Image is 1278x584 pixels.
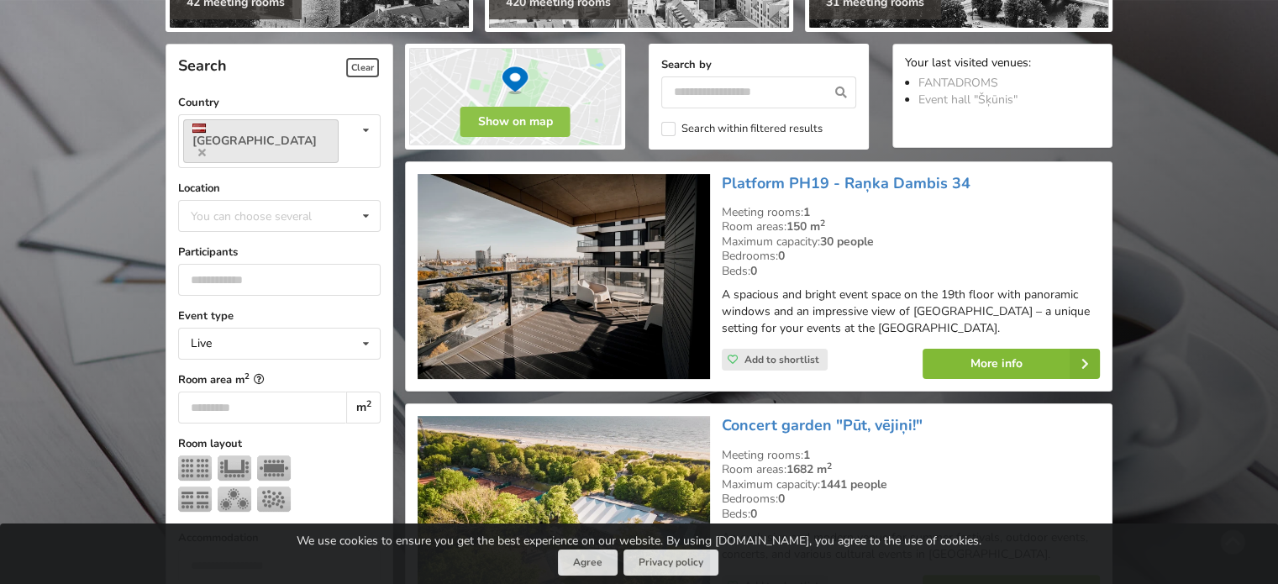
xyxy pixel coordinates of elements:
[178,55,227,76] span: Search
[750,263,757,279] strong: 0
[218,455,251,481] img: U-shape
[820,217,825,229] sup: 2
[722,234,1100,250] div: Maximum capacity:
[187,206,350,225] div: You can choose several
[750,506,757,522] strong: 0
[178,435,381,452] label: Room layout
[178,180,381,197] label: Location
[558,550,618,576] button: Agree
[623,550,718,576] a: Privacy policy
[418,174,709,380] img: Unusual venues | Riga | Platform PH19 - Raņka Dambis 34
[178,308,381,324] label: Event type
[918,92,1018,108] a: Event hall "Šķūnis"
[218,487,251,512] img: Banquet
[722,173,970,193] a: Platform PH19 - Raņka Dambis 34
[722,287,1100,337] p: A spacious and bright event space on the 19th floor with panoramic windows and an impressive view...
[346,392,381,424] div: m
[178,455,212,481] img: Theater
[820,476,887,492] strong: 1441 people
[366,397,371,410] sup: 2
[722,264,1100,279] div: Beds:
[778,248,785,264] strong: 0
[183,119,339,163] a: [GEOGRAPHIC_DATA]
[722,462,1100,477] div: Room areas:
[778,491,785,507] strong: 0
[722,205,1100,220] div: Meeting rooms:
[722,492,1100,507] div: Bedrooms:
[744,353,819,366] span: Add to shortlist
[245,371,250,381] sup: 2
[820,234,874,250] strong: 30 people
[827,460,832,472] sup: 2
[661,122,823,136] label: Search within filtered results
[257,455,291,481] img: Boardroom
[191,338,212,350] div: Live
[178,94,381,111] label: Country
[722,219,1100,234] div: Room areas:
[803,204,810,220] strong: 1
[460,107,571,137] button: Show on map
[722,448,1100,463] div: Meeting rooms:
[722,415,923,435] a: Concert garden "Pūt, vējiņi!"
[786,218,825,234] strong: 150 m
[346,58,379,77] span: Clear
[786,461,832,477] strong: 1682 m
[722,249,1100,264] div: Bedrooms:
[178,371,381,388] label: Room area m
[905,56,1100,72] div: Your last visited venues:
[923,349,1100,379] a: More info
[257,487,291,512] img: Reception
[178,244,381,260] label: Participants
[405,44,625,150] img: Show on map
[803,447,810,463] strong: 1
[661,56,856,73] label: Search by
[722,507,1100,522] div: Beds:
[722,477,1100,492] div: Maximum capacity:
[918,75,998,91] a: FANTADROMS
[178,487,212,512] img: Classroom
